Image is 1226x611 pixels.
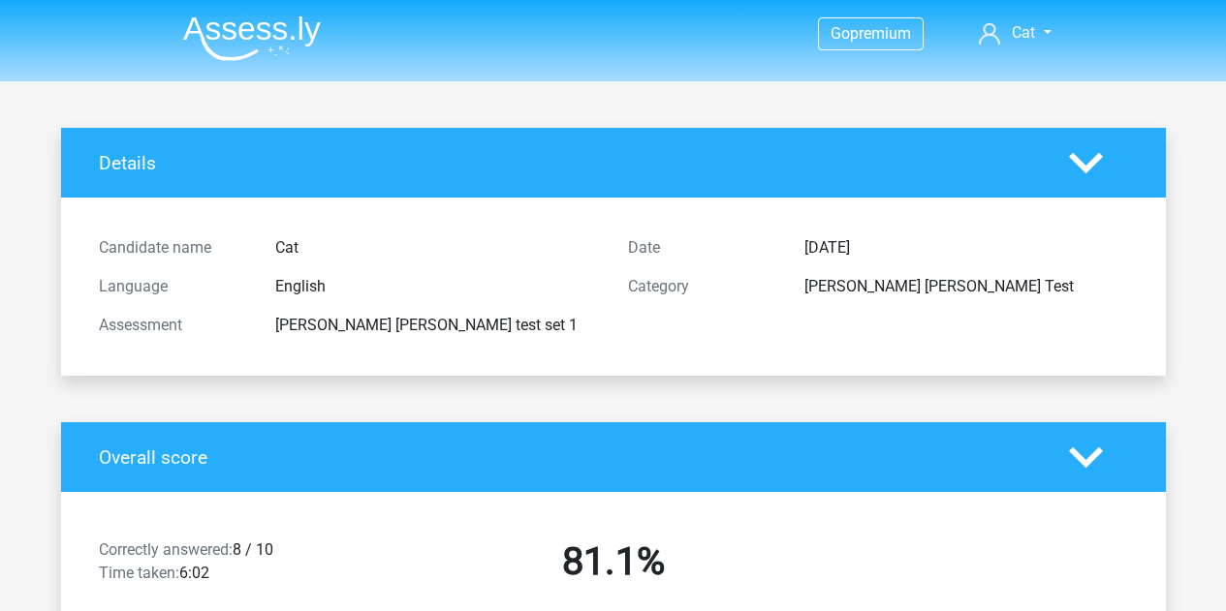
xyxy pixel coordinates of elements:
[99,152,1040,174] h4: Details
[99,564,179,582] span: Time taken:
[84,236,261,260] div: Candidate name
[790,236,1143,260] div: [DATE]
[971,21,1058,45] a: Cat
[1012,23,1035,42] span: Cat
[261,314,613,337] div: [PERSON_NAME] [PERSON_NAME] test set 1
[84,275,261,298] div: Language
[831,24,850,43] span: Go
[819,20,923,46] a: Gopremium
[99,540,233,559] span: Correctly answered:
[183,15,321,61] img: Assessly
[84,538,349,593] div: 8 / 10 6:02
[84,314,261,337] div: Assessment
[261,275,613,298] div: English
[99,446,1040,469] h4: Overall score
[363,538,864,585] h2: 81.1%
[261,236,613,260] div: Cat
[613,275,790,298] div: Category
[850,24,911,43] span: premium
[613,236,790,260] div: Date
[790,275,1143,298] div: [PERSON_NAME] [PERSON_NAME] Test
